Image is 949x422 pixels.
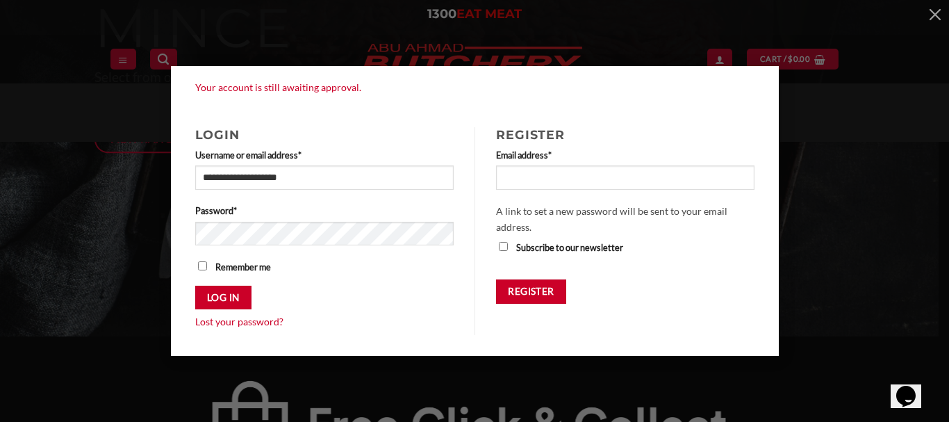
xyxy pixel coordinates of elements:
label: Password [195,204,454,218]
iframe: chat widget [891,366,935,408]
label: Username or email address [195,148,454,162]
button: Register [496,279,566,304]
button: Log in [195,286,251,310]
h2: Register [496,127,754,142]
h2: Login [195,127,454,142]
label: Email address [496,148,754,162]
div: Your account is still awaiting approval. [185,80,765,96]
span: Subscribe to our newsletter [516,242,623,253]
input: Subscribe to our newsletter [499,242,508,251]
input: Remember me [198,261,207,270]
a: Lost your password? [195,316,283,327]
p: A link to set a new password will be sent to your email address. [496,204,754,235]
span: Remember me [215,261,271,273]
